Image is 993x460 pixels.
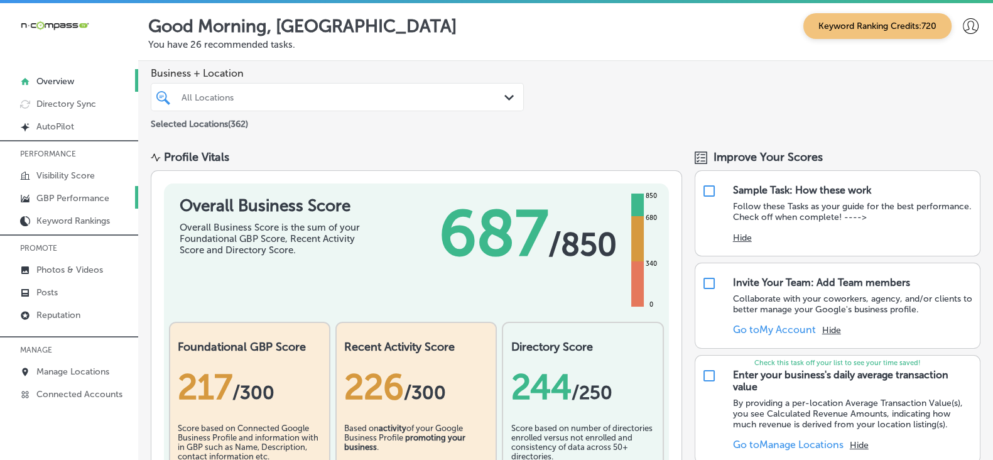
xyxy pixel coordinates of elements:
[439,196,548,271] span: 687
[511,366,654,408] div: 244
[803,13,952,39] span: Keyword Ranking Credits: 720
[180,222,368,256] div: Overall Business Score is the sum of your Foundational GBP Score, Recent Activity Score and Direc...
[822,325,841,336] button: Hide
[733,324,816,336] a: Go toMy Account
[714,150,823,164] span: Improve Your Scores
[151,114,248,129] p: Selected Locations ( 362 )
[36,389,122,400] p: Connected Accounts
[178,340,322,354] h2: Foundational GBP Score
[548,226,617,263] span: / 850
[36,121,74,132] p: AutoPilot
[178,366,322,408] div: 217
[733,201,974,222] p: Follow these Tasks as your guide for the best performance. Check off when complete! ---->
[36,287,58,298] p: Posts
[151,67,524,79] span: Business + Location
[404,381,446,404] span: /300
[36,366,109,377] p: Manage Locations
[36,99,96,109] p: Directory Sync
[36,265,103,275] p: Photos & Videos
[36,216,110,226] p: Keyword Rankings
[733,439,844,451] a: Go toManage Locations
[733,398,974,430] p: By providing a per-location Average Transaction Value(s), you see Calculated Revenue Amounts, ind...
[571,381,612,404] span: /250
[344,366,488,408] div: 226
[164,150,229,164] div: Profile Vitals
[36,310,80,320] p: Reputation
[643,191,659,201] div: 850
[148,39,983,50] p: You have 26 recommended tasks.
[643,213,659,223] div: 680
[733,277,910,288] div: Invite Your Team: Add Team members
[182,92,506,102] div: All Locations
[232,381,274,404] span: / 300
[733,293,974,315] p: Collaborate with your coworkers, agency, and/or clients to better manage your Google's business p...
[647,300,656,310] div: 0
[733,233,752,243] button: Hide
[733,369,974,393] div: Enter your business's daily average transaction value
[695,359,980,367] p: Check this task off your list to see your time saved!
[20,19,89,31] img: 660ab0bf-5cc7-4cb8-ba1c-48b5ae0f18e60NCTV_CLogo_TV_Black_-500x88.png
[850,440,869,451] button: Hide
[643,259,659,269] div: 340
[344,433,465,452] b: promoting your business
[36,76,74,87] p: Overview
[148,16,457,36] p: Good Morning, [GEOGRAPHIC_DATA]
[344,340,488,354] h2: Recent Activity Score
[379,424,406,433] b: activity
[36,170,95,181] p: Visibility Score
[511,340,654,354] h2: Directory Score
[180,196,368,216] h1: Overall Business Score
[733,184,871,196] div: Sample Task: How these work
[36,193,109,204] p: GBP Performance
